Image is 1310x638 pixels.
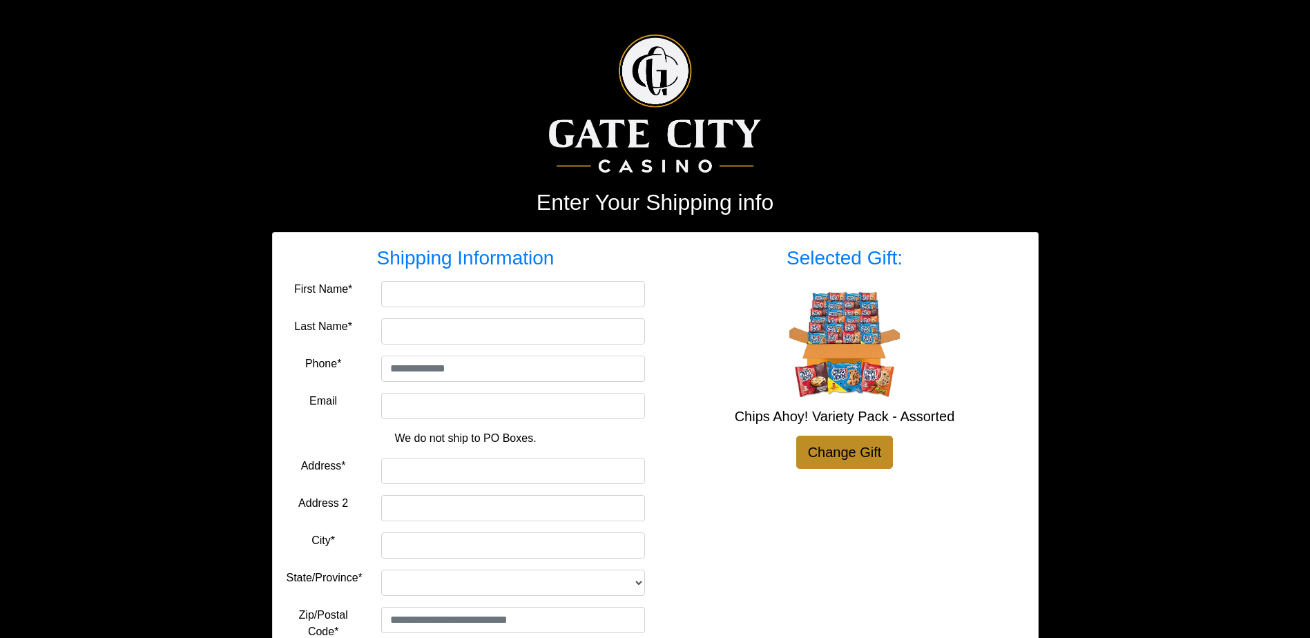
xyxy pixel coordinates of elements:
a: Change Gift [796,436,894,469]
label: First Name* [294,281,352,298]
label: Address* [301,458,346,474]
label: Phone* [305,356,342,372]
img: Chips Ahoy! Variety Pack - Assorted [789,287,900,397]
img: Logo [549,35,761,173]
h3: Shipping Information [287,246,645,270]
h5: Chips Ahoy! Variety Pack - Assorted [666,408,1024,425]
label: Email [309,393,337,409]
label: Address 2 [298,495,348,512]
label: State/Province* [287,570,363,586]
h3: Selected Gift: [666,246,1024,270]
label: Last Name* [294,318,352,335]
p: We do not ship to PO Boxes. [297,430,635,447]
h2: Enter Your Shipping info [272,189,1039,215]
label: City* [311,532,335,549]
